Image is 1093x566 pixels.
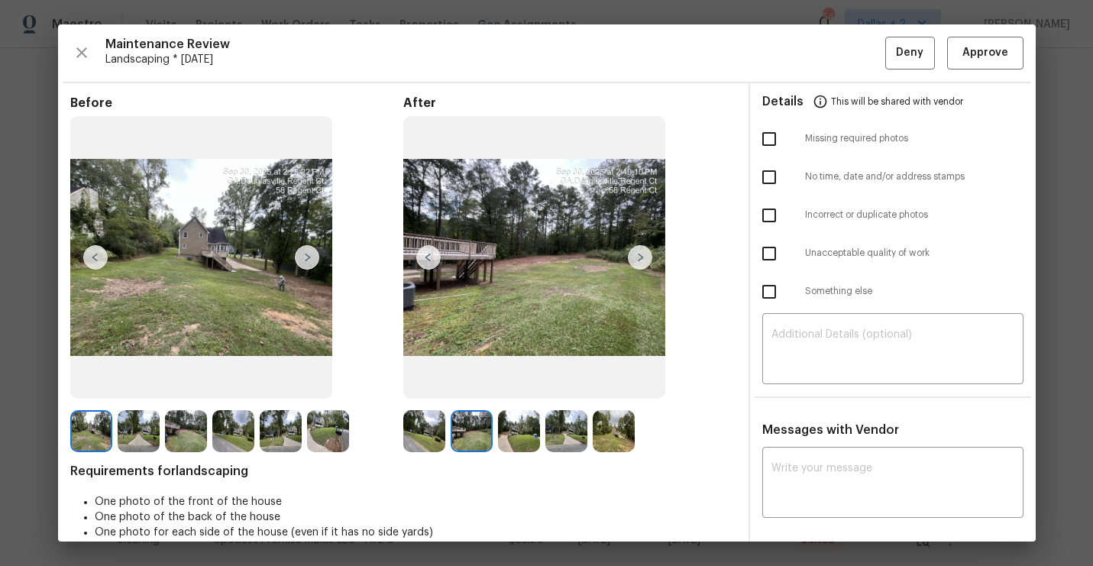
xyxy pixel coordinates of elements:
[947,37,1023,70] button: Approve
[805,285,1023,298] span: Something else
[750,120,1036,158] div: Missing required photos
[750,273,1036,311] div: Something else
[70,464,736,479] span: Requirements for landscaping
[105,52,885,67] span: Landscaping * [DATE]
[70,95,403,111] span: Before
[962,44,1008,63] span: Approve
[805,209,1023,222] span: Incorrect or duplicate photos
[805,247,1023,260] span: Unacceptable quality of work
[762,424,899,436] span: Messages with Vendor
[750,158,1036,196] div: No time, date and/or address stamps
[750,234,1036,273] div: Unacceptable quality of work
[403,95,736,111] span: After
[805,132,1023,145] span: Missing required photos
[805,170,1023,183] span: No time, date and/or address stamps
[762,83,804,120] span: Details
[896,44,923,63] span: Deny
[105,37,885,52] span: Maintenance Review
[628,245,652,270] img: right-chevron-button-url
[750,196,1036,234] div: Incorrect or duplicate photos
[95,509,736,525] li: One photo of the back of the house
[831,83,963,120] span: This will be shared with vendor
[95,494,736,509] li: One photo of the front of the house
[95,525,736,540] li: One photo for each side of the house (even if it has no side yards)
[885,37,935,70] button: Deny
[416,245,441,270] img: left-chevron-button-url
[295,245,319,270] img: right-chevron-button-url
[83,245,108,270] img: left-chevron-button-url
